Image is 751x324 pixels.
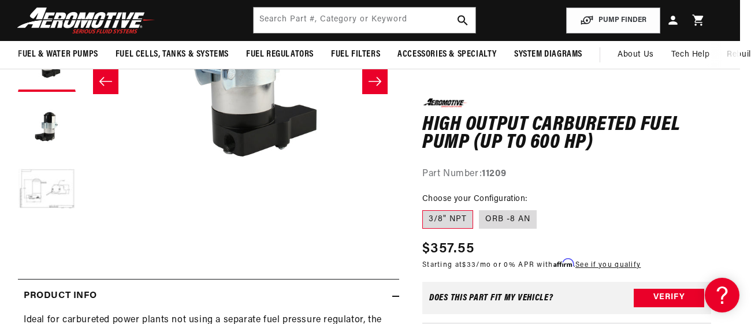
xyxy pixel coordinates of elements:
[254,8,476,33] input: Search by Part Number, Category or Keyword
[671,49,709,61] span: Tech Help
[389,41,505,68] summary: Accessories & Specialty
[9,41,107,68] summary: Fuel & Water Pumps
[422,166,711,181] div: Part Number:
[462,261,476,268] span: $33
[422,210,473,229] label: 3/8" NPT
[322,41,389,68] summary: Fuel Filters
[397,49,497,61] span: Accessories & Specialty
[609,41,663,69] a: About Us
[24,289,96,304] h2: Product Info
[553,258,574,267] span: Affirm
[107,41,237,68] summary: Fuel Cells, Tanks & Systems
[331,49,380,61] span: Fuel Filters
[93,69,118,94] button: Slide left
[18,98,76,155] button: Load image 4 in gallery view
[18,280,399,313] summary: Product Info
[237,41,322,68] summary: Fuel Regulators
[566,8,660,33] button: PUMP FINDER
[505,41,591,68] summary: System Diagrams
[482,169,506,178] strong: 11209
[18,161,76,219] button: Load image 5 in gallery view
[514,49,582,61] span: System Diagrams
[450,8,475,33] button: search button
[479,210,537,229] label: ORB -8 AN
[422,116,711,152] h1: High Output Carbureted Fuel Pump (up to 600 HP)
[422,193,528,205] legend: Choose your Configuration:
[14,7,158,34] img: Aeromotive
[575,261,641,268] a: See if you qualify - Learn more about Affirm Financing (opens in modal)
[422,259,641,270] p: Starting at /mo or 0% APR with .
[422,238,474,259] span: $357.55
[246,49,314,61] span: Fuel Regulators
[429,293,553,302] div: Does This part fit My vehicle?
[18,49,98,61] span: Fuel & Water Pumps
[618,50,654,59] span: About Us
[663,41,718,69] summary: Tech Help
[116,49,229,61] span: Fuel Cells, Tanks & Systems
[634,288,704,307] button: Verify
[362,69,388,94] button: Slide right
